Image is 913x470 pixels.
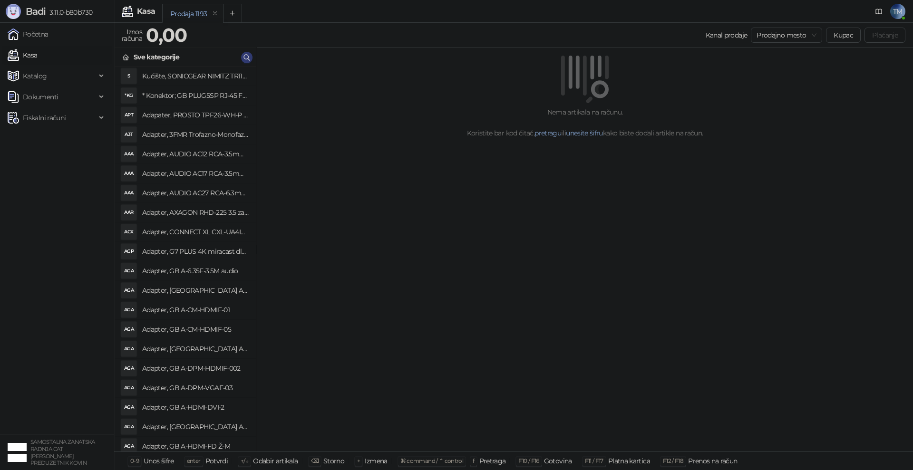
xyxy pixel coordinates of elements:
div: Storno [323,455,344,467]
h4: * Konektor; GB PLUG5SP RJ-45 FTP Kat.5 [142,88,249,103]
span: enter [187,457,201,464]
div: APT [121,107,136,123]
h4: Adapter, GB A-DPM-VGAF-03 [142,380,249,395]
div: Gotovina [544,455,572,467]
h4: Adapter, [GEOGRAPHIC_DATA] A-CMU3-LAN-05 hub [142,341,249,356]
span: TM [890,4,905,19]
h4: Adapter, GB A-HDMI-FD Ž-M [142,439,249,454]
div: Pretraga [479,455,506,467]
div: AAR [121,205,136,220]
h4: Adapter, G7 PLUS 4K miracast dlna airplay za TV [142,244,249,259]
div: S [121,68,136,84]
div: Platna kartica [608,455,650,467]
a: Dokumentacija [871,4,886,19]
div: Nema artikala na računu. Koristite bar kod čitač, ili kako biste dodali artikle na račun. [268,107,902,138]
button: remove [209,10,221,18]
a: unesite šifru [566,129,603,137]
img: 64x64-companyLogo-ae27db6e-dfce-48a1-b68e-83471bd1bffd.png [8,443,27,462]
div: Iznos računa [120,26,144,45]
div: AGP [121,244,136,259]
div: AGA [121,263,136,278]
h4: Adapter, AXAGON RHD-225 3.5 za 2x2.5 [142,205,249,220]
div: AAA [121,185,136,201]
span: Fiskalni računi [23,108,66,127]
span: F11 / F17 [585,457,603,464]
div: AGA [121,380,136,395]
div: AGA [121,400,136,415]
span: F12 / F18 [663,457,683,464]
h4: Adapter, GB A-CM-HDMIF-01 [142,302,249,317]
h4: Adapter, GB A-6.35F-3.5M audio [142,263,249,278]
span: Katalog [23,67,47,86]
h4: Adapter, AUDIO AC27 RCA-6.3mm stereo [142,185,249,201]
span: 3.11.0-b80b730 [46,8,92,17]
h4: Adapter, AUDIO AC17 RCA-3.5mm stereo [142,166,249,181]
div: Prodaja 1193 [170,9,207,19]
div: AGA [121,419,136,434]
a: pretragu [534,129,561,137]
h4: Adapter, [GEOGRAPHIC_DATA] A-HDMI-FC Ž-M [142,419,249,434]
span: F10 / F16 [518,457,539,464]
h4: Adapter, CONNECT XL CXL-UA4IN1 putni univerzalni [142,224,249,240]
div: AGA [121,341,136,356]
div: Izmena [365,455,387,467]
div: Kasa [137,8,155,15]
div: AGA [121,439,136,454]
div: AGA [121,302,136,317]
div: grid [115,67,256,451]
div: Prenos na račun [688,455,737,467]
span: 0-9 [130,457,139,464]
div: AGA [121,361,136,376]
div: Unos šifre [144,455,174,467]
div: Odabir artikala [253,455,298,467]
div: Sve kategorije [134,52,179,62]
h4: Adapter, GB A-CM-HDMIF-05 [142,322,249,337]
h4: Adapter, [GEOGRAPHIC_DATA] A-AC-UKEU-001 UK na EU 7.5A [142,283,249,298]
div: A3T [121,127,136,142]
span: ↑/↓ [241,457,248,464]
div: AAA [121,166,136,181]
h4: Adapter, 3FMR Trofazno-Monofazni [142,127,249,142]
span: Dokumenti [23,87,58,106]
span: + [357,457,360,464]
div: Kanal prodaje [706,30,748,40]
h4: Adapter, GB A-HDMI-DVI-2 [142,400,249,415]
h4: Adapter, AUDIO AC12 RCA-3.5mm mono [142,146,249,162]
button: Plaćanje [864,28,905,43]
div: AAA [121,146,136,162]
div: Potvrdi [205,455,228,467]
strong: 0,00 [146,23,187,47]
img: Logo [6,4,21,19]
span: ⌘ command / ⌃ control [400,457,464,464]
span: Badi [26,6,46,17]
span: f [473,457,474,464]
h4: Kućište, SONICGEAR NIMITZ TR1100 belo BEZ napajanja [142,68,249,84]
div: ACX [121,224,136,240]
h4: Adapter, GB A-DPM-HDMIF-002 [142,361,249,376]
a: Kasa [8,46,37,65]
span: ⌫ [311,457,319,464]
a: Početna [8,25,49,44]
div: AGA [121,283,136,298]
button: Kupac [826,28,861,43]
span: Prodajno mesto [757,28,816,42]
button: Add tab [223,4,242,23]
h4: Adapater, PROSTO TPF26-WH-P razdelnik [142,107,249,123]
small: SAMOSTALNA ZANATSKA RADNJA CAT [PERSON_NAME] PREDUZETNIK KOVIN [30,439,95,466]
div: AGA [121,322,136,337]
